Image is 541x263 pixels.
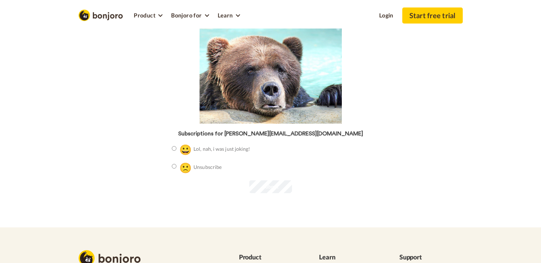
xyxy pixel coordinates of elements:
h4: Support [399,254,463,261]
a: Login [375,7,398,22]
span: 😀 [179,143,192,155]
input: Submit [249,180,292,193]
label: Unsubscribe [172,160,222,175]
h4: Learn [319,254,382,261]
a: Learn [213,7,244,22]
input: 😀Lol, nah, i was just joking! [172,146,176,151]
h4: Product [239,254,302,261]
label: Lol, nah, i was just joking! [172,142,250,157]
img: Bonjoro Logo [79,10,123,21]
h3: Subscriptions for [PERSON_NAME][EMAIL_ADDRESS][DOMAIN_NAME] [172,131,369,137]
a: Bonjoro Logo [79,12,123,18]
a: Bonjoro for [167,7,213,22]
span: 🙁 [179,161,192,174]
a: Product [130,7,167,22]
input: 🙁Unsubscribe [172,164,176,169]
a: Start free trial [402,7,463,24]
